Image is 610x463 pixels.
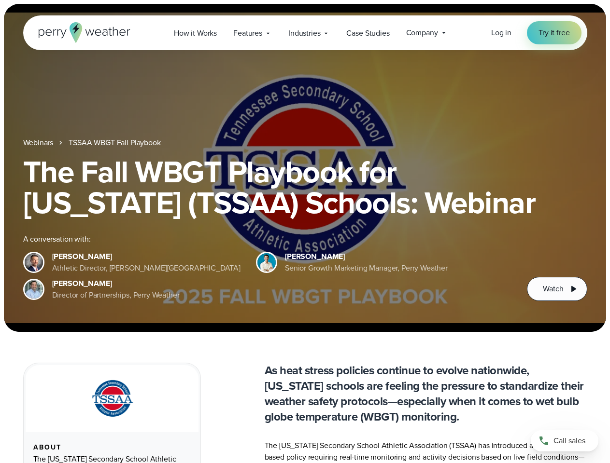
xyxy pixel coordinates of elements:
[553,435,585,447] span: Call sales
[406,27,438,39] span: Company
[288,27,320,39] span: Industries
[52,278,180,289] div: [PERSON_NAME]
[33,444,191,451] div: About
[543,283,563,295] span: Watch
[23,137,587,149] nav: Breadcrumb
[346,27,389,39] span: Case Studies
[257,253,276,272] img: Spencer Patton, Perry Weather
[338,23,397,43] a: Case Studies
[539,27,569,39] span: Try it free
[52,289,180,301] div: Director of Partnerships, Perry Weather
[531,430,598,451] a: Call sales
[25,280,43,299] img: Jeff Wood
[285,251,448,262] div: [PERSON_NAME]
[174,27,217,39] span: How it Works
[491,27,511,38] span: Log in
[23,156,587,218] h1: The Fall WBGT Playbook for [US_STATE] (TSSAA) Schools: Webinar
[265,363,587,424] p: As heat stress policies continue to evolve nationwide, [US_STATE] schools are feeling the pressur...
[527,277,587,301] button: Watch
[23,233,512,245] div: A conversation with:
[491,27,511,39] a: Log in
[69,137,160,149] a: TSSAA WBGT Fall Playbook
[80,377,144,421] img: TSSAA-Tennessee-Secondary-School-Athletic-Association.svg
[52,262,241,274] div: Athletic Director, [PERSON_NAME][GEOGRAPHIC_DATA]
[52,251,241,262] div: [PERSON_NAME]
[25,253,43,272] img: Brian Wyatt
[527,21,581,44] a: Try it free
[285,262,448,274] div: Senior Growth Marketing Manager, Perry Weather
[23,137,54,149] a: Webinars
[166,23,225,43] a: How it Works
[233,27,262,39] span: Features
